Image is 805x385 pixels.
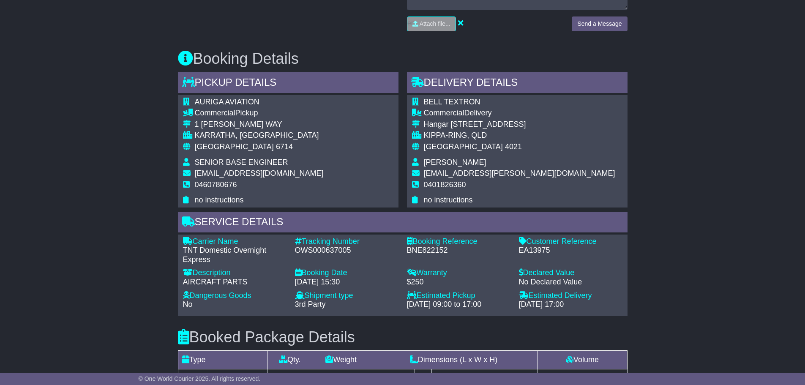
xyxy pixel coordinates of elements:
[195,120,324,129] div: 1 [PERSON_NAME] WAY
[519,237,622,246] div: Customer Reference
[195,142,274,151] span: [GEOGRAPHIC_DATA]
[424,196,473,204] span: no instructions
[407,72,628,95] div: Delivery Details
[195,196,244,204] span: no instructions
[178,72,398,95] div: Pickup Details
[139,375,261,382] span: © One World Courier 2025. All rights reserved.
[370,351,538,369] td: Dimensions (L x W x H)
[519,300,622,309] div: [DATE] 17:00
[183,300,193,309] span: No
[424,169,615,177] span: [EMAIL_ADDRESS][PERSON_NAME][DOMAIN_NAME]
[183,278,287,287] div: AIRCRAFT PARTS
[407,291,510,300] div: Estimated Pickup
[195,109,235,117] span: Commercial
[312,351,370,369] td: Weight
[195,131,324,140] div: KARRATHA, [GEOGRAPHIC_DATA]
[505,142,522,151] span: 4021
[424,120,615,129] div: Hangar [STREET_ADDRESS]
[424,98,480,106] span: BELL TEXTRON
[276,142,293,151] span: 6714
[195,169,324,177] span: [EMAIL_ADDRESS][DOMAIN_NAME]
[183,268,287,278] div: Description
[178,351,267,369] td: Type
[407,246,510,255] div: BNE822152
[183,291,287,300] div: Dangerous Goods
[178,212,628,235] div: Service Details
[195,180,237,189] span: 0460780676
[295,246,398,255] div: OWS000637005
[424,109,615,118] div: Delivery
[195,98,259,106] span: AURIGA AVIATION
[407,300,510,309] div: [DATE] 09:00 to 17:00
[519,278,622,287] div: No Declared Value
[295,237,398,246] div: Tracking Number
[519,268,622,278] div: Declared Value
[407,278,510,287] div: $250
[295,291,398,300] div: Shipment type
[407,237,510,246] div: Booking Reference
[195,158,288,167] span: SENIOR BASE ENGINEER
[519,246,622,255] div: EA13975
[424,109,464,117] span: Commercial
[424,158,486,167] span: [PERSON_NAME]
[295,268,398,278] div: Booking Date
[183,237,287,246] div: Carrier Name
[572,16,627,31] button: Send a Message
[538,351,627,369] td: Volume
[178,329,628,346] h3: Booked Package Details
[183,246,287,264] div: TNT Domestic Overnight Express
[424,131,615,140] div: KIPPA-RING, QLD
[295,300,326,309] span: 3rd Party
[267,351,312,369] td: Qty.
[195,109,324,118] div: Pickup
[424,142,503,151] span: [GEOGRAPHIC_DATA]
[424,180,466,189] span: 0401826360
[519,291,622,300] div: Estimated Delivery
[407,268,510,278] div: Warranty
[295,278,398,287] div: [DATE] 15:30
[178,50,628,67] h3: Booking Details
